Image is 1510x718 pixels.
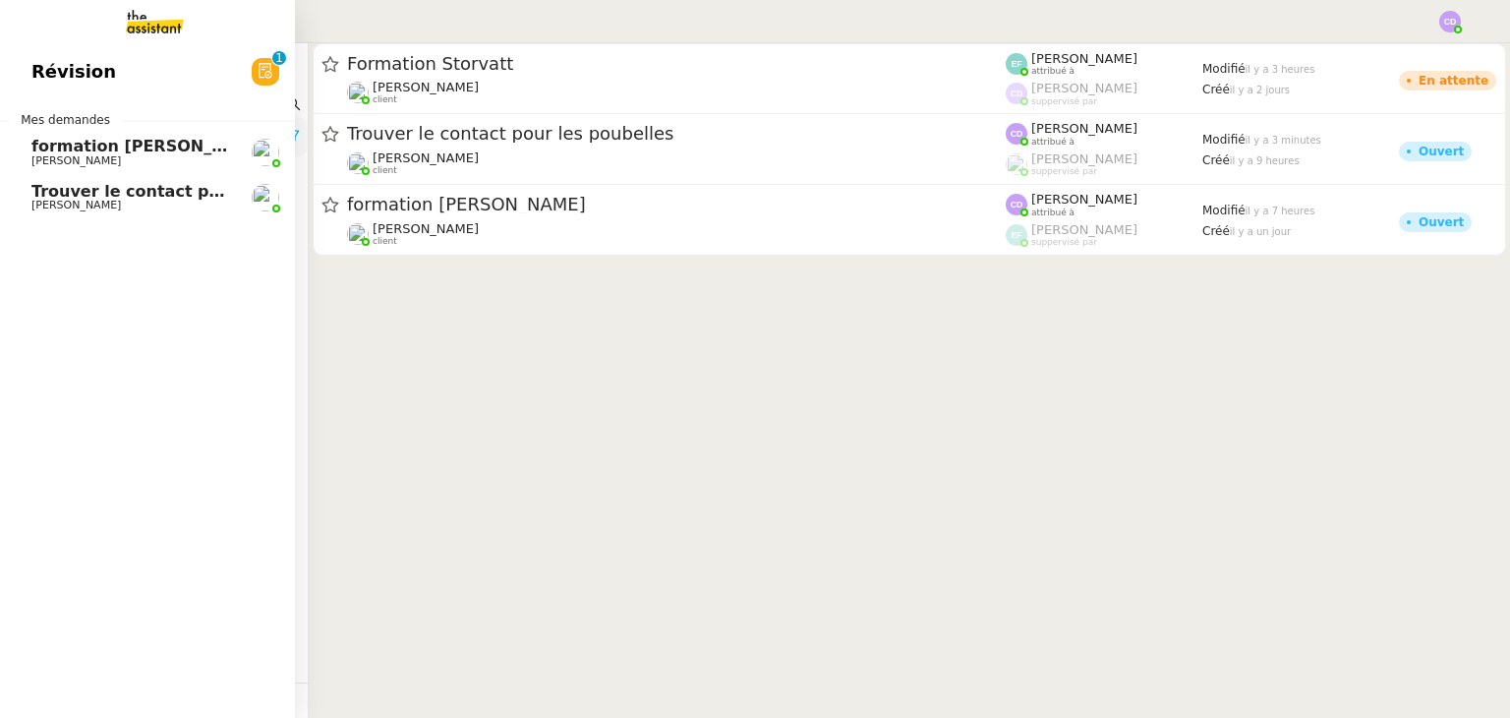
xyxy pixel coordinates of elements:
[1419,216,1464,228] div: Ouvert
[1006,194,1027,215] img: svg
[373,150,479,165] span: [PERSON_NAME]
[9,110,122,130] span: Mes demandes
[1230,85,1290,95] span: il y a 2 jours
[347,152,369,174] img: users%2FyQfMwtYgTqhRP2YHWHmG2s2LYaD3%2Favatar%2Fprofile-pic.png
[31,199,121,211] span: [PERSON_NAME]
[1419,146,1464,157] div: Ouvert
[1202,62,1246,76] span: Modifié
[373,221,479,236] span: [PERSON_NAME]
[1031,151,1137,166] span: [PERSON_NAME]
[1031,137,1074,148] span: attribué à
[1031,237,1097,248] span: suppervisé par
[373,165,397,176] span: client
[1031,66,1074,77] span: attribué à
[1031,222,1137,237] span: [PERSON_NAME]
[1246,64,1315,75] span: il y a 3 heures
[1439,11,1461,32] img: svg
[31,57,116,87] span: Révision
[1246,135,1321,146] span: il y a 3 minutes
[1006,224,1027,246] img: svg
[31,137,270,155] span: formation [PERSON_NAME]
[1031,81,1137,95] span: [PERSON_NAME]
[347,223,369,245] img: users%2FyQfMwtYgTqhRP2YHWHmG2s2LYaD3%2Favatar%2Fprofile-pic.png
[373,80,479,94] span: [PERSON_NAME]
[1031,96,1097,107] span: suppervisé par
[1006,53,1027,75] img: svg
[373,94,397,105] span: client
[1202,83,1230,96] span: Créé
[1031,121,1137,136] span: [PERSON_NAME]
[347,80,1006,105] app-user-detailed-label: client
[1006,123,1027,145] img: svg
[1006,151,1202,177] app-user-label: suppervisé par
[1006,83,1027,104] img: svg
[1006,153,1027,175] img: users%2FyQfMwtYgTqhRP2YHWHmG2s2LYaD3%2Favatar%2Fprofile-pic.png
[1031,192,1137,207] span: [PERSON_NAME]
[252,139,279,166] img: users%2FyQfMwtYgTqhRP2YHWHmG2s2LYaD3%2Favatar%2Fprofile-pic.png
[252,184,279,211] img: users%2FyQfMwtYgTqhRP2YHWHmG2s2LYaD3%2Favatar%2Fprofile-pic.png
[31,182,361,201] span: Trouver le contact pour les poubelles
[1202,204,1246,217] span: Modifié
[1230,155,1300,166] span: il y a 9 heures
[347,196,1006,213] span: formation [PERSON_NAME]
[1246,206,1315,216] span: il y a 7 heures
[1031,208,1074,218] span: attribué à
[1202,153,1230,167] span: Créé
[1006,222,1202,248] app-user-label: suppervisé par
[1202,133,1246,147] span: Modifié
[272,51,286,65] nz-badge-sup: 1
[1031,166,1097,177] span: suppervisé par
[1031,51,1137,66] span: [PERSON_NAME]
[31,154,121,167] span: [PERSON_NAME]
[347,150,1006,176] app-user-detailed-label: client
[373,236,397,247] span: client
[1006,121,1202,147] app-user-label: attribué à
[347,55,1006,73] span: Formation Storvatt
[347,125,1006,143] span: Trouver le contact pour les poubelles
[1006,51,1202,77] app-user-label: attribué à
[1202,224,1230,238] span: Créé
[1006,81,1202,106] app-user-label: suppervisé par
[1006,192,1202,217] app-user-label: attribué à
[347,82,369,103] img: users%2FyQfMwtYgTqhRP2YHWHmG2s2LYaD3%2Favatar%2Fprofile-pic.png
[275,51,283,69] p: 1
[347,221,1006,247] app-user-detailed-label: client
[1419,75,1488,87] div: En attente
[1230,226,1291,237] span: il y a un jour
